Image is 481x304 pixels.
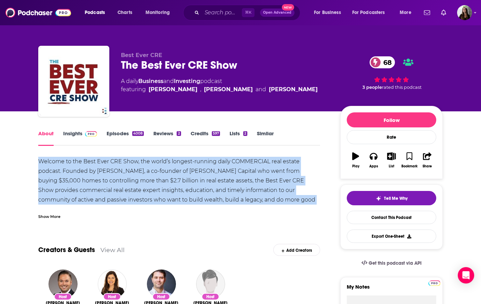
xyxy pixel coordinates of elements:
[202,7,242,18] input: Search podcasts, credits, & more...
[347,284,436,295] label: My Notes
[376,56,395,68] span: 68
[98,270,127,299] img: Amanda Cruise
[282,4,294,11] span: New
[347,112,436,127] button: Follow
[401,164,417,168] div: Bookmark
[163,78,174,84] span: and
[196,270,225,299] img: Joseph Cornwell
[369,164,378,168] div: Apps
[384,196,408,201] span: Tell Me Why
[230,130,247,146] a: Lists2
[273,244,320,256] div: Add Creators
[421,7,433,18] a: Show notifications dropdown
[423,164,432,168] div: Share
[309,7,349,18] button: open menu
[103,293,121,300] div: Host
[369,260,422,266] span: Get this podcast via API
[458,267,474,284] div: Open Intercom Messenger
[257,130,274,146] a: Similar
[147,270,176,299] img: Joe Fairless
[400,8,411,17] span: More
[38,130,54,146] a: About
[121,77,318,94] div: A daily podcast
[347,211,436,224] a: Contact This Podcast
[80,7,114,18] button: open menu
[85,8,105,17] span: Podcasts
[153,130,181,146] a: Reviews2
[40,47,108,115] img: The Best Ever CRE Show
[191,130,220,146] a: Credits597
[121,52,162,58] span: Best Ever CRE
[200,85,201,94] span: ,
[457,5,472,20] button: Show profile menu
[438,7,449,18] a: Show notifications dropdown
[100,246,125,253] a: View All
[204,85,253,94] a: Joe Fairless
[242,8,255,17] span: ⌘ K
[356,255,427,272] a: Get this podcast via API
[457,5,472,20] img: User Profile
[174,78,200,84] a: Investing
[347,148,365,172] button: Play
[389,164,394,168] div: List
[263,11,291,14] span: Open Advanced
[395,7,420,18] button: open menu
[149,85,197,94] a: Ash Patel
[352,8,385,17] span: For Podcasters
[5,6,71,19] img: Podchaser - Follow, Share and Rate Podcasts
[202,293,219,300] div: Host
[38,246,95,254] a: Creators & Guests
[107,130,144,146] a: Episodes4008
[347,230,436,243] button: Export One-Sheet
[118,8,132,17] span: Charts
[141,7,179,18] button: open menu
[152,293,170,300] div: Host
[314,8,341,17] span: For Business
[428,279,440,286] a: Pro website
[376,196,381,201] img: tell me why sparkle
[348,7,395,18] button: open menu
[260,9,294,17] button: Open AdvancedNew
[269,85,318,94] a: Travis Watts
[362,85,382,90] span: 3 people
[382,85,422,90] span: rated this podcast
[457,5,472,20] span: Logged in as bnmartinn
[212,131,220,136] div: 597
[63,130,97,146] a: InsightsPodchaser Pro
[340,52,443,94] div: 68 3 peoplerated this podcast
[243,131,247,136] div: 2
[370,56,395,68] a: 68
[400,148,418,172] button: Bookmark
[352,164,359,168] div: Play
[256,85,266,94] span: and
[365,148,382,172] button: Apps
[347,130,436,144] div: Rate
[347,191,436,205] button: tell me why sparkleTell Me Why
[418,148,436,172] button: Share
[138,78,163,84] a: Business
[113,7,136,18] a: Charts
[146,8,170,17] span: Monitoring
[85,131,97,137] img: Podchaser Pro
[132,131,144,136] div: 4008
[49,270,78,299] img: Travis Watts
[54,293,72,300] div: Host
[428,280,440,286] img: Podchaser Pro
[190,5,307,20] div: Search podcasts, credits, & more...
[177,131,181,136] div: 2
[121,85,318,94] span: featuring
[383,148,400,172] button: List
